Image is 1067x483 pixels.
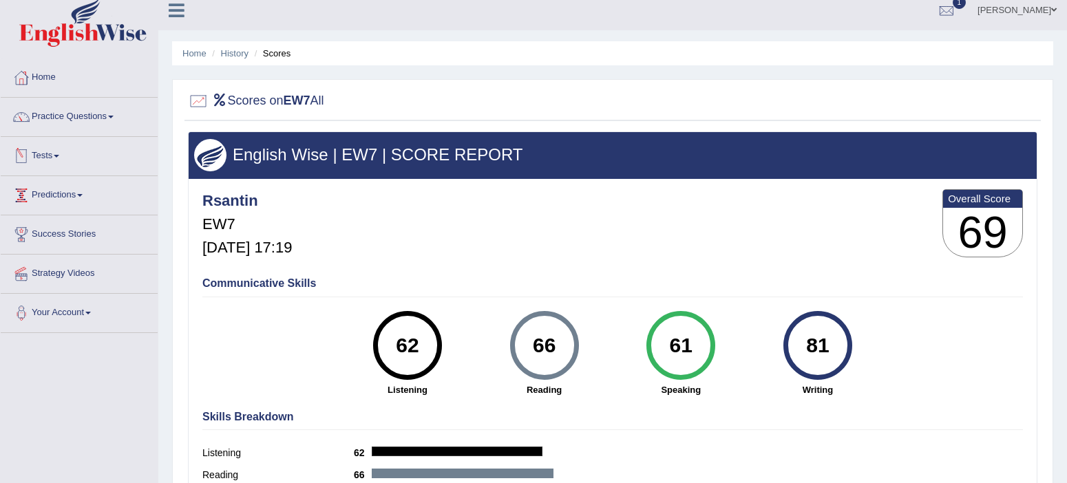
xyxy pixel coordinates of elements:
div: 61 [656,316,706,374]
a: History [221,48,249,58]
strong: Writing [757,383,880,396]
strong: Reading [483,383,606,396]
a: Tests [1,137,158,171]
a: Practice Questions [1,98,158,132]
strong: Speaking [620,383,743,396]
a: Strategy Videos [1,255,158,289]
h3: English Wise | EW7 | SCORE REPORT [194,146,1031,164]
h4: Skills Breakdown [202,411,1023,423]
div: 62 [382,316,432,374]
div: 81 [792,316,843,374]
li: Scores [251,47,291,60]
h2: Scores on All [188,91,324,111]
b: Overall Score [948,193,1017,204]
img: wings.png [194,139,226,171]
a: Success Stories [1,215,158,250]
b: EW7 [284,94,310,107]
h4: Communicative Skills [202,277,1023,290]
a: Your Account [1,294,158,328]
div: 66 [519,316,569,374]
h5: [DATE] 17:19 [202,239,292,256]
a: Home [182,48,207,58]
strong: Listening [346,383,469,396]
b: 62 [354,447,372,458]
a: Predictions [1,176,158,211]
label: Reading [202,468,354,482]
a: Home [1,58,158,93]
h5: EW7 [202,216,292,233]
h3: 69 [943,208,1022,257]
label: Listening [202,446,354,460]
b: 66 [354,469,372,480]
h4: Rsantin [202,193,292,209]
